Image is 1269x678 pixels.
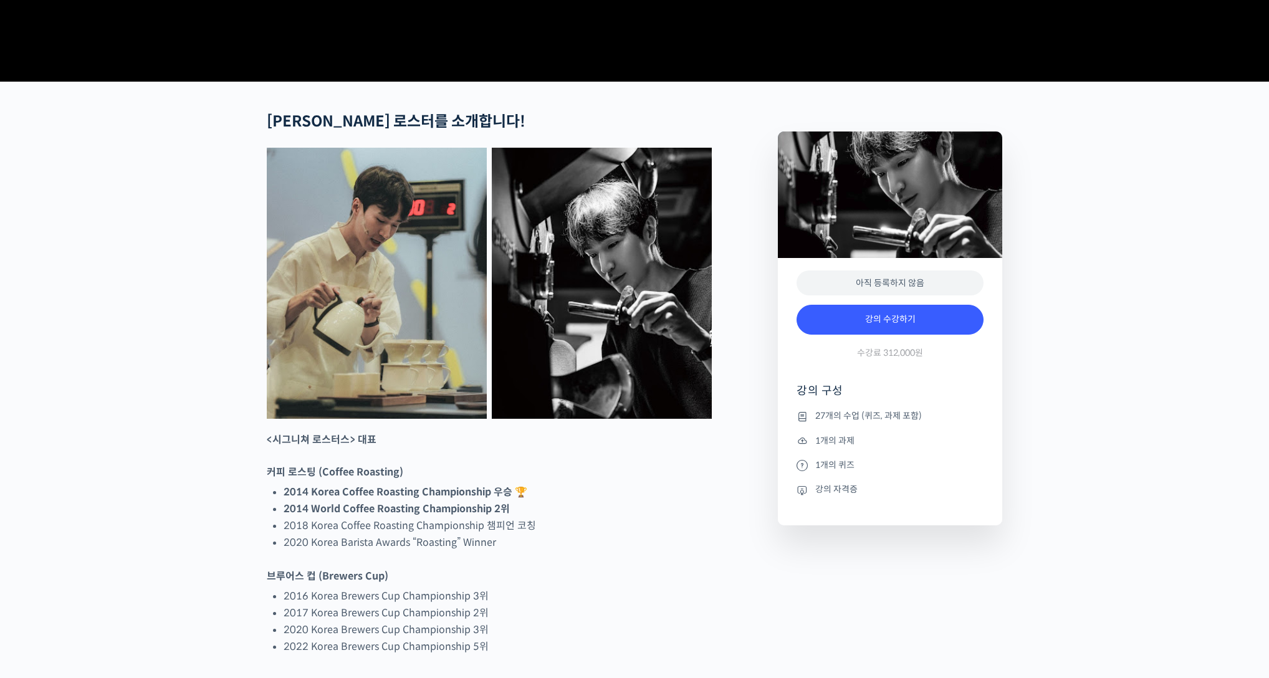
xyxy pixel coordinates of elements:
[114,414,129,424] span: 대화
[82,395,161,426] a: 대화
[284,604,712,621] li: 2017 Korea Brewers Cup Championship 2위
[284,502,510,515] strong: 2014 World Coffee Roasting Championship 2위
[161,395,239,426] a: 설정
[267,433,376,446] strong: <시그니쳐 로스터스> 대표
[797,270,984,296] div: 아직 등록하지 않음
[284,588,712,604] li: 2016 Korea Brewers Cup Championship 3위
[193,414,208,424] span: 설정
[267,466,403,479] strong: 커피 로스팅 (Coffee Roasting)
[267,570,388,583] strong: 브루어스 컵 (Brewers Cup)
[797,482,984,497] li: 강의 자격증
[284,638,712,655] li: 2022 Korea Brewers Cup Championship 5위
[4,395,82,426] a: 홈
[284,485,527,499] strong: 2014 Korea Coffee Roasting Championship 우승 🏆
[39,414,47,424] span: 홈
[797,409,984,424] li: 27개의 수업 (퀴즈, 과제 포함)
[797,457,984,472] li: 1개의 퀴즈
[267,113,712,131] h2: [PERSON_NAME] 로스터를 소개합니다!
[797,383,984,408] h4: 강의 구성
[797,305,984,335] a: 강의 수강하기
[284,517,712,534] li: 2018 Korea Coffee Roasting Championship 챔피언 코칭
[284,621,712,638] li: 2020 Korea Brewers Cup Championship 3위
[797,433,984,448] li: 1개의 과제
[284,534,712,551] li: 2020 Korea Barista Awards “Roasting” Winner
[857,347,923,359] span: 수강료 312,000원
